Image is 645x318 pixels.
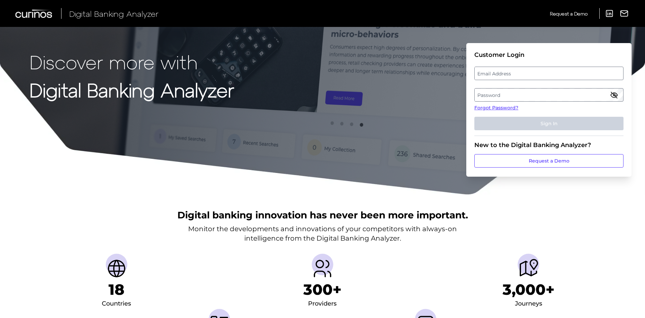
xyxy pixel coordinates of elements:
[518,258,539,279] img: Journeys
[303,281,342,298] h1: 300+
[475,67,623,79] label: Email Address
[177,209,468,221] h2: Digital banking innovation has never been more important.
[308,298,337,309] div: Providers
[15,9,53,18] img: Curinos
[550,11,588,16] span: Request a Demo
[30,51,234,72] p: Discover more with
[106,258,127,279] img: Countries
[515,298,542,309] div: Journeys
[102,298,131,309] div: Countries
[30,78,234,101] strong: Digital Banking Analyzer
[474,104,623,111] a: Forgot Password?
[474,51,623,59] div: Customer Login
[474,141,623,149] div: New to the Digital Banking Analyzer?
[550,8,588,19] a: Request a Demo
[474,154,623,168] a: Request a Demo
[475,89,623,101] label: Password
[474,117,623,130] button: Sign In
[69,9,159,19] span: Digital Banking Analyzer
[312,258,333,279] img: Providers
[503,281,555,298] h1: 3,000+
[109,281,124,298] h1: 18
[188,224,457,243] p: Monitor the developments and innovations of your competitors with always-on intelligence from the...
